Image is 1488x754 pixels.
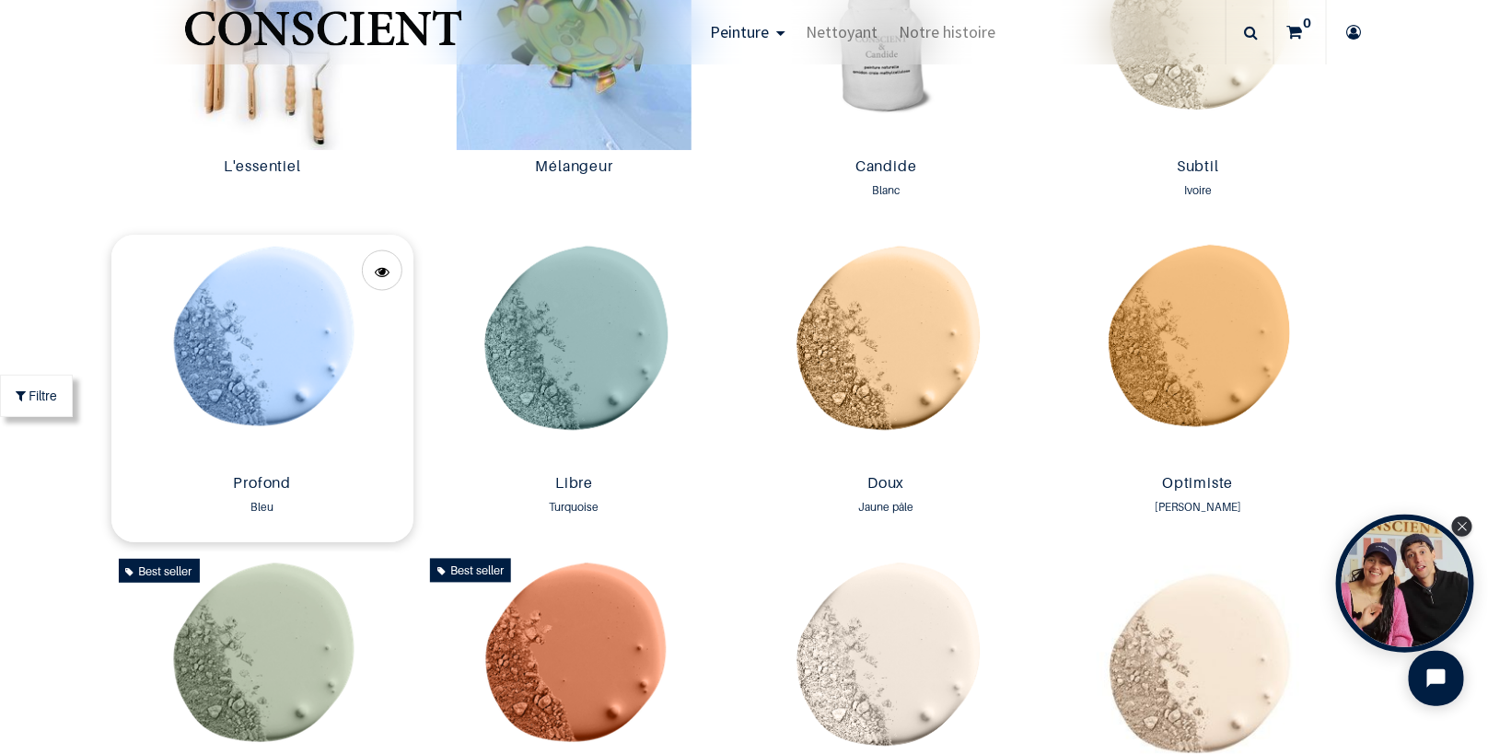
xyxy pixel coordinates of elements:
[807,21,878,42] span: Nettoyant
[1299,14,1317,32] sup: 0
[430,498,718,516] div: Turquoise
[430,157,718,179] a: Mélangeur
[1452,516,1472,537] div: Close Tolstoy widget
[111,235,414,466] img: Product image
[423,235,726,466] img: Product image
[742,474,1030,495] a: Doux
[119,157,407,179] a: L'essentiel
[742,181,1030,200] div: Blanc
[29,386,57,405] span: Filtre
[430,474,718,495] a: Libre
[119,559,200,583] div: Best seller
[430,559,511,583] div: Best seller
[119,474,407,495] a: Profond
[735,235,1038,466] img: Product image
[1336,515,1474,653] div: Open Tolstoy
[1054,157,1343,179] a: Subtil
[1336,515,1474,653] div: Tolstoy bubble widget
[1047,235,1350,466] img: Product image
[1393,635,1480,722] iframe: Tidio Chat
[1054,474,1343,495] a: Optimiste
[1054,181,1343,200] div: Ivoire
[362,250,402,291] a: Quick View
[710,21,769,42] span: Peinture
[742,498,1030,516] div: Jaune pâle
[119,498,407,516] div: Bleu
[742,157,1030,179] a: Candide
[1054,498,1343,516] div: [PERSON_NAME]
[899,21,995,42] span: Notre histoire
[1336,515,1474,653] div: Open Tolstoy widget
